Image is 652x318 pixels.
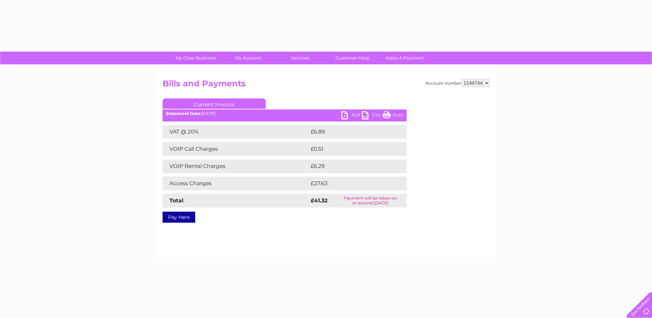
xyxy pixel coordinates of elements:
div: [DATE] [163,111,407,116]
strong: £41.32 [311,197,328,204]
td: Payment will be taken on or around [DATE] [334,194,407,208]
a: Services [272,52,329,64]
a: CSV [362,111,383,121]
a: Current Invoice [163,98,266,109]
td: £6.29 [309,159,390,173]
a: Customer Help [324,52,381,64]
a: Make A Payment [376,52,433,64]
a: Pay Here [163,212,195,223]
h2: Bills and Payments [163,79,490,92]
a: My Clear Business [167,52,224,64]
td: £0.51 [309,142,389,156]
b: Statement Date: [166,111,201,116]
td: VAT @ 20% [163,125,309,139]
td: VOIP Rental Charges [163,159,309,173]
td: £27.63 [309,177,393,190]
a: PDF [341,111,362,121]
td: VOIP Call Charges [163,142,309,156]
td: Access Charges [163,177,309,190]
div: Account number [426,79,490,87]
a: Print [383,111,403,121]
strong: Total [169,197,184,204]
a: My Account [220,52,276,64]
td: £6.89 [309,125,391,139]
